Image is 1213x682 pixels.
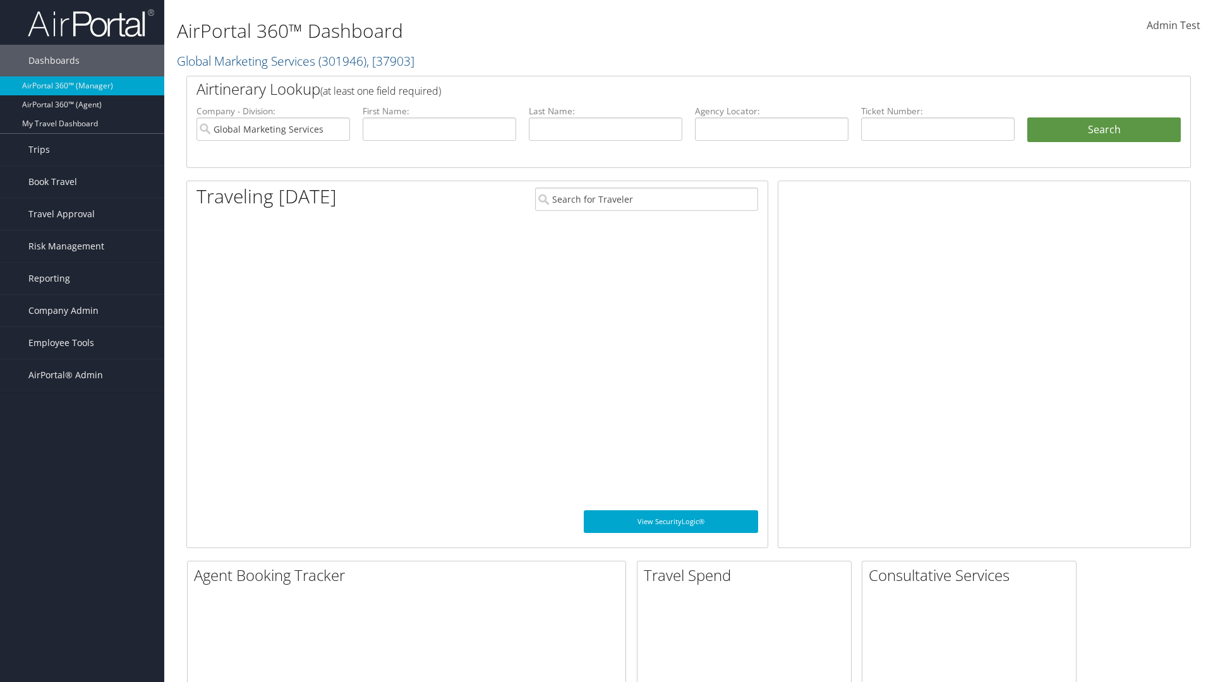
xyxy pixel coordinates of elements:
[535,188,758,211] input: Search for Traveler
[28,295,99,326] span: Company Admin
[196,78,1097,100] h2: Airtinerary Lookup
[363,105,516,117] label: First Name:
[177,52,414,69] a: Global Marketing Services
[28,198,95,230] span: Travel Approval
[644,565,851,586] h2: Travel Spend
[318,52,366,69] span: ( 301946 )
[28,359,103,391] span: AirPortal® Admin
[320,84,441,98] span: (at least one field required)
[861,105,1015,117] label: Ticket Number:
[28,230,104,262] span: Risk Management
[28,263,70,294] span: Reporting
[28,134,50,165] span: Trips
[1027,117,1181,143] button: Search
[177,18,859,44] h1: AirPortal 360™ Dashboard
[28,166,77,198] span: Book Travel
[28,8,154,38] img: airportal-logo.png
[28,327,94,359] span: Employee Tools
[529,105,682,117] label: Last Name:
[366,52,414,69] span: , [ 37903 ]
[196,105,350,117] label: Company - Division:
[584,510,758,533] a: View SecurityLogic®
[1147,6,1200,45] a: Admin Test
[869,565,1076,586] h2: Consultative Services
[196,183,337,210] h1: Traveling [DATE]
[695,105,848,117] label: Agency Locator:
[194,565,625,586] h2: Agent Booking Tracker
[1147,18,1200,32] span: Admin Test
[28,45,80,76] span: Dashboards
